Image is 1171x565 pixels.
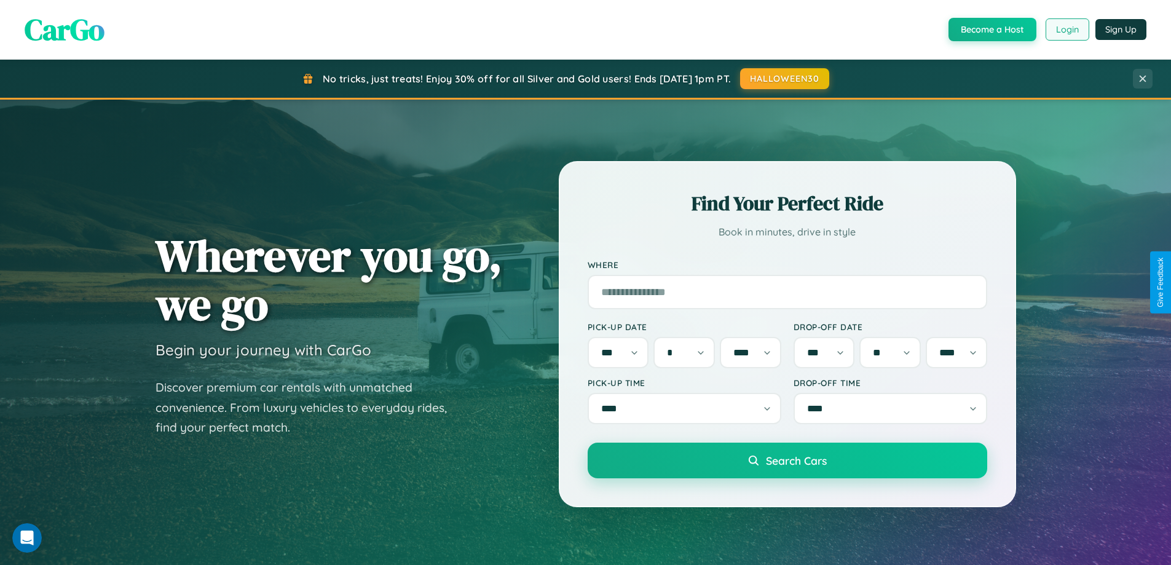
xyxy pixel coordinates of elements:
[588,190,987,217] h2: Find Your Perfect Ride
[1156,258,1165,307] div: Give Feedback
[948,18,1036,41] button: Become a Host
[588,223,987,241] p: Book in minutes, drive in style
[156,341,371,359] h3: Begin your journey with CarGo
[794,377,987,388] label: Drop-off Time
[588,443,987,478] button: Search Cars
[740,68,829,89] button: HALLOWEEN30
[12,523,42,553] iframe: Intercom live chat
[588,259,987,270] label: Where
[1046,18,1089,41] button: Login
[1095,19,1146,40] button: Sign Up
[156,377,463,438] p: Discover premium car rentals with unmatched convenience. From luxury vehicles to everyday rides, ...
[156,231,502,328] h1: Wherever you go, we go
[588,377,781,388] label: Pick-up Time
[588,322,781,332] label: Pick-up Date
[25,9,104,50] span: CarGo
[323,73,731,85] span: No tricks, just treats! Enjoy 30% off for all Silver and Gold users! Ends [DATE] 1pm PT.
[794,322,987,332] label: Drop-off Date
[766,454,827,467] span: Search Cars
